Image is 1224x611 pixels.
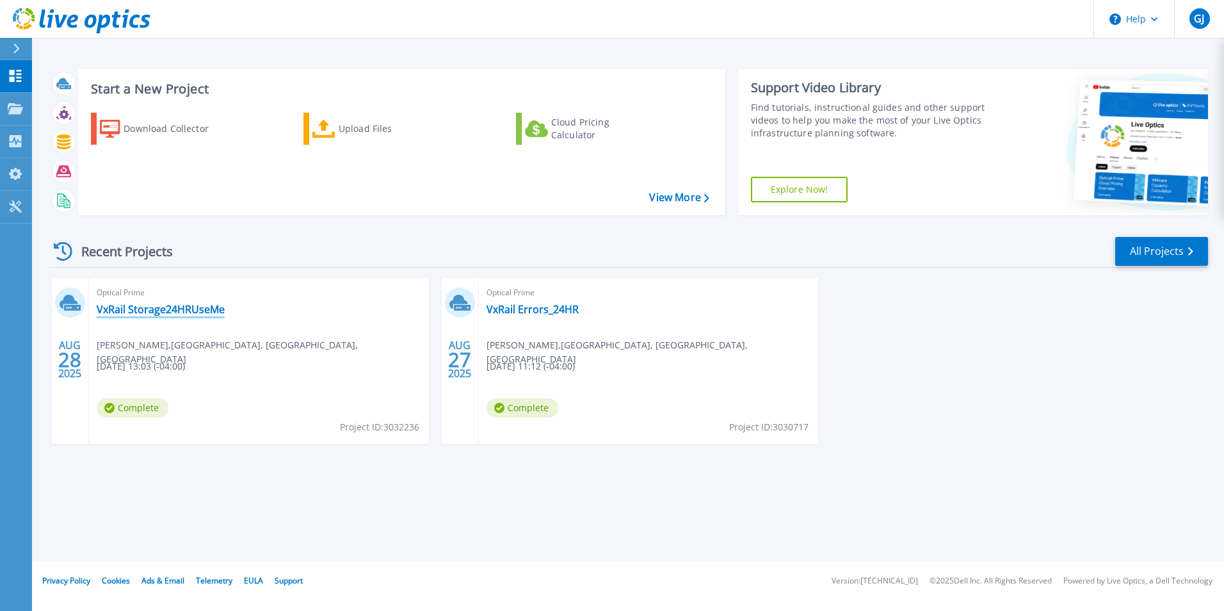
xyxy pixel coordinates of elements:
span: Optical Prime [487,286,811,300]
a: All Projects [1115,237,1208,266]
div: AUG 2025 [447,336,472,383]
li: Powered by Live Optics, a Dell Technology [1063,577,1212,585]
span: 27 [448,354,471,365]
span: Project ID: 3030717 [729,420,809,434]
div: Support Video Library [751,79,990,96]
a: Support [275,575,303,586]
span: [PERSON_NAME] , [GEOGRAPHIC_DATA], [GEOGRAPHIC_DATA], [GEOGRAPHIC_DATA] [97,338,429,366]
a: Ads & Email [141,575,184,586]
h3: Start a New Project [91,82,709,96]
a: Explore Now! [751,177,848,202]
div: AUG 2025 [58,336,82,383]
li: Version: [TECHNICAL_ID] [832,577,918,585]
div: Cloud Pricing Calculator [551,116,654,142]
span: [PERSON_NAME] , [GEOGRAPHIC_DATA], [GEOGRAPHIC_DATA], [GEOGRAPHIC_DATA] [487,338,819,366]
a: Privacy Policy [42,575,90,586]
span: Complete [97,398,168,418]
span: GJ [1194,13,1204,24]
a: EULA [244,575,263,586]
a: Download Collector [91,113,234,145]
a: Telemetry [196,575,232,586]
span: Project ID: 3032236 [340,420,419,434]
div: Upload Files [339,116,441,142]
span: [DATE] 13:03 (-04:00) [97,359,185,373]
span: 28 [58,354,81,365]
span: Complete [487,398,558,418]
div: Recent Projects [49,236,190,267]
a: Cloud Pricing Calculator [516,113,659,145]
div: Download Collector [124,116,226,142]
a: View More [649,191,709,204]
a: Upload Files [303,113,446,145]
a: VxRail Errors_24HR [487,303,579,316]
div: Find tutorials, instructional guides and other support videos to help you make the most of your L... [751,101,990,140]
li: © 2025 Dell Inc. All Rights Reserved [930,577,1052,585]
a: VxRail Storage24HRUseMe [97,303,225,316]
span: [DATE] 11:12 (-04:00) [487,359,575,373]
a: Cookies [102,575,130,586]
span: Optical Prime [97,286,421,300]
